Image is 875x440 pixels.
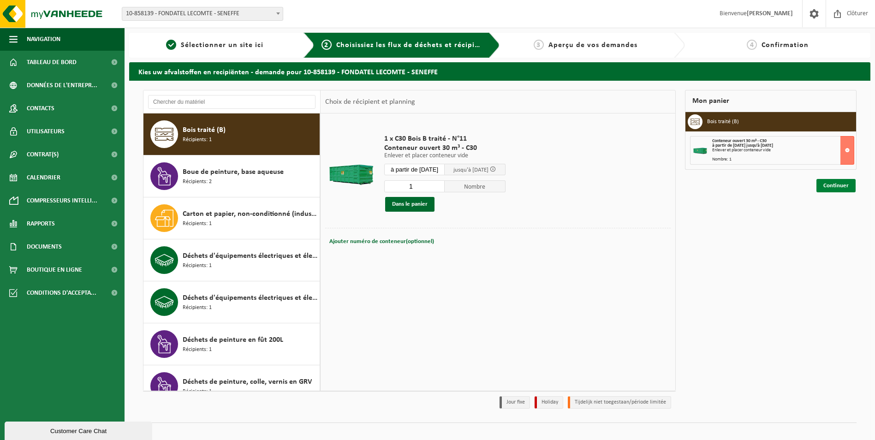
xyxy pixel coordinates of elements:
[27,28,60,51] span: Navigation
[183,292,317,303] span: Déchets d'équipements électriques et électroniques - Sans tubes cathodiques
[27,120,65,143] span: Utilisateurs
[27,74,97,97] span: Données de l'entrepr...
[535,396,563,409] li: Holiday
[500,396,530,409] li: Jour fixe
[183,166,284,178] span: Boue de peinture, base aqueuse
[166,40,176,50] span: 1
[707,114,739,129] h3: Bois traité (B)
[384,153,506,159] p: Enlever et placer conteneur vide
[548,42,637,49] span: Aperçu de vos demandes
[27,258,82,281] span: Boutique en ligne
[321,40,332,50] span: 2
[5,420,154,440] iframe: chat widget
[27,51,77,74] span: Tableau de bord
[27,143,59,166] span: Contrat(s)
[183,208,317,220] span: Carton et papier, non-conditionné (industriel)
[336,42,490,49] span: Choisissiez les flux de déchets et récipients
[712,148,854,153] div: Enlever et placer conteneur vide
[183,376,312,387] span: Déchets de peinture, colle, vernis en GRV
[183,345,212,354] span: Récipients: 1
[27,189,97,212] span: Compresseurs intelli...
[384,164,445,175] input: Sélectionnez date
[27,281,96,304] span: Conditions d'accepta...
[143,113,320,155] button: Bois traité (B) Récipients: 1
[329,238,434,244] span: Ajouter numéro de conteneur(optionnel)
[27,235,62,258] span: Documents
[384,134,506,143] span: 1 x C30 Bois B traité - N°11
[143,281,320,323] button: Déchets d'équipements électriques et électroniques - Sans tubes cathodiques Récipients: 1
[183,220,212,228] span: Récipients: 1
[129,62,870,80] h2: Kies uw afvalstoffen en recipiënten - demande pour 10-858139 - FONDATEL LECOMTE - SENEFFE
[148,95,315,109] input: Chercher du matériel
[747,40,757,50] span: 4
[534,40,544,50] span: 3
[183,303,212,312] span: Récipients: 1
[183,125,226,136] span: Bois traité (B)
[143,155,320,197] button: Boue de peinture, base aqueuse Récipients: 2
[385,197,435,212] button: Dans le panier
[183,262,212,270] span: Récipients: 1
[685,90,857,112] div: Mon panier
[134,40,296,51] a: 1Sélectionner un site ici
[27,97,54,120] span: Contacts
[762,42,809,49] span: Confirmation
[321,90,420,113] div: Choix de récipient et planning
[183,136,212,144] span: Récipients: 1
[712,143,773,148] strong: à partir de [DATE] jusqu'à [DATE]
[143,239,320,281] button: Déchets d'équipements électriques et électroniques - gros produits blancs (ménagers) Récipients: 1
[27,166,60,189] span: Calendrier
[816,179,856,192] a: Continuer
[328,235,435,248] button: Ajouter numéro de conteneur(optionnel)
[143,323,320,365] button: Déchets de peinture en fût 200L Récipients: 1
[712,138,767,143] span: Conteneur ouvert 30 m³ - C30
[712,157,854,162] div: Nombre: 1
[143,365,320,407] button: Déchets de peinture, colle, vernis en GRV Récipients: 1
[445,180,506,192] span: Nombre
[122,7,283,20] span: 10-858139 - FONDATEL LECOMTE - SENEFFE
[183,334,283,345] span: Déchets de peinture en fût 200L
[568,396,671,409] li: Tijdelijk niet toegestaan/période limitée
[183,250,317,262] span: Déchets d'équipements électriques et électroniques - gros produits blancs (ménagers)
[453,167,488,173] span: jusqu'à [DATE]
[183,178,212,186] span: Récipients: 2
[183,387,212,396] span: Récipients: 1
[384,143,506,153] span: Conteneur ouvert 30 m³ - C30
[27,212,55,235] span: Rapports
[143,197,320,239] button: Carton et papier, non-conditionné (industriel) Récipients: 1
[747,10,793,17] strong: [PERSON_NAME]
[122,7,283,21] span: 10-858139 - FONDATEL LECOMTE - SENEFFE
[181,42,263,49] span: Sélectionner un site ici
